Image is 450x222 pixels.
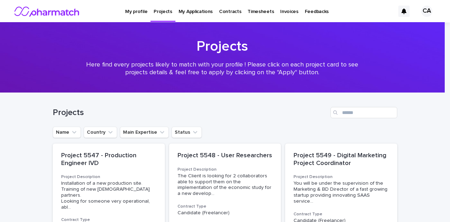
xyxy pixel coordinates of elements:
span: The Client is looking for 2 collaborators able to support them on the implementation of the econo... [178,173,273,197]
span: Installation of a new production site. Training of new [DEMOGRAPHIC_DATA] partners. Looking for s... [61,180,156,210]
button: Country [84,127,117,138]
button: Status [172,127,202,138]
h3: Contract Type [178,204,273,209]
h3: Project Description [178,167,273,172]
h3: Project Description [61,174,156,180]
h3: Contract Type [294,211,389,217]
h1: Projects [50,38,394,55]
p: Project 5547 - Production Engineer IVD [61,152,156,167]
img: nMxkRIEURaCxZB0ULbfH [14,4,81,18]
p: Project 5549 - Digital Marketing Project Coordinator [294,152,389,167]
input: Search [330,107,397,118]
p: Here find every projects likely to match with your profile ! Please click on each project card to... [82,61,363,76]
p: Candidate (Freelancer) [178,210,273,216]
h1: Projects [53,108,328,118]
div: CA [421,6,432,17]
div: Installation of a new production site. Training of new Chinese partners. Looking for someone very... [61,180,156,210]
p: Project 5548 - User Researchers [178,152,273,160]
span: You will be under the supervision of the Marketing & BD Director of a fast growing startup provid... [294,180,389,204]
button: Name [53,127,81,138]
button: Main Expertise [120,127,169,138]
h3: Project Description [294,174,389,180]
